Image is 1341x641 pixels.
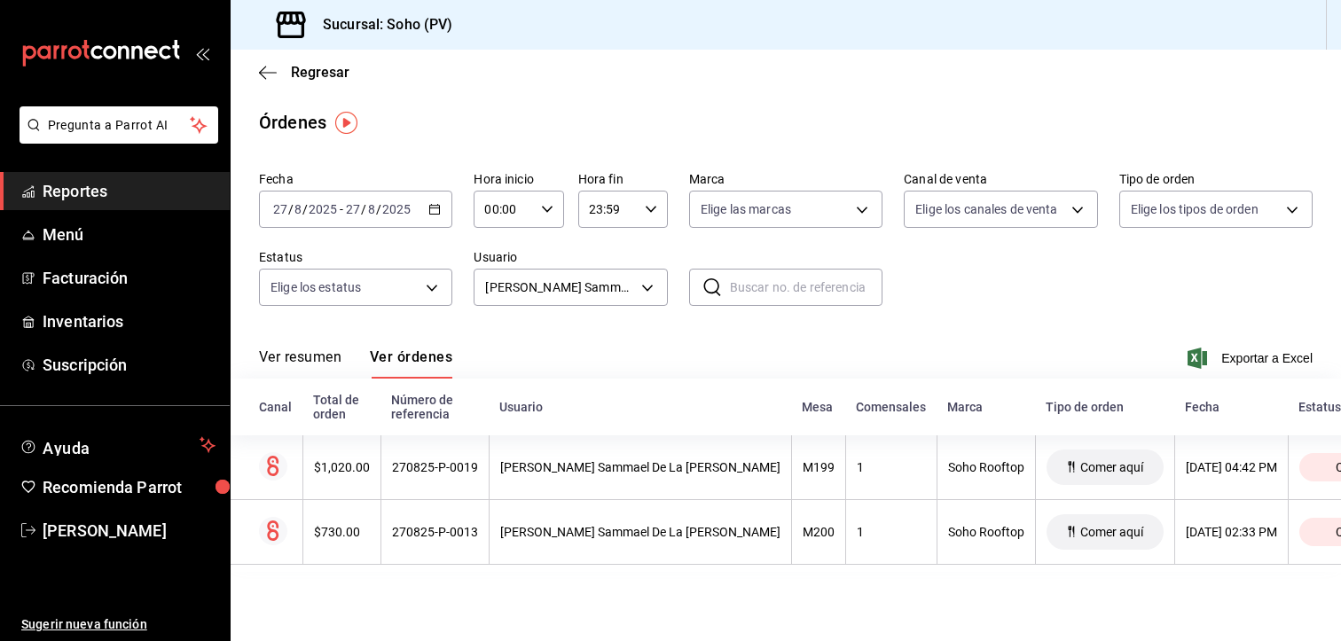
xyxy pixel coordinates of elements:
input: -- [367,202,376,216]
button: Ver resumen [259,348,341,379]
span: [PERSON_NAME] Sammael De La [PERSON_NAME] [485,278,634,297]
div: Tipo de orden [1046,400,1164,414]
label: Marca [689,173,882,185]
span: Facturación [43,266,216,290]
span: / [361,202,366,216]
div: Mesa [802,400,835,414]
input: ---- [308,202,338,216]
div: Comensales [856,400,926,414]
span: / [288,202,294,216]
span: Elige las marcas [701,200,791,218]
div: [PERSON_NAME] Sammael De La [PERSON_NAME] [500,525,780,539]
div: M200 [803,525,835,539]
span: Recomienda Parrot [43,475,216,499]
div: [PERSON_NAME] Sammael De La [PERSON_NAME] [500,460,780,474]
button: Exportar a Excel [1191,348,1313,369]
span: Elige los estatus [271,278,361,296]
label: Canal de venta [904,173,1097,185]
div: navigation tabs [259,348,452,379]
span: Suscripción [43,353,216,377]
span: Menú [43,223,216,246]
input: -- [294,202,302,216]
input: ---- [381,202,412,216]
div: 270825-P-0019 [392,460,478,474]
span: Comer aquí [1073,525,1150,539]
button: Ver órdenes [370,348,452,379]
div: Número de referencia [391,393,478,421]
input: -- [272,202,288,216]
div: [DATE] 04:42 PM [1186,460,1277,474]
input: Buscar no. de referencia [730,270,882,305]
span: Comer aquí [1073,460,1150,474]
span: Reportes [43,179,216,203]
span: / [376,202,381,216]
div: Marca [947,400,1024,414]
label: Estatus [259,251,452,263]
div: [DATE] 02:33 PM [1186,525,1277,539]
span: Elige los canales de venta [915,200,1057,218]
div: $730.00 [314,525,370,539]
label: Hora inicio [474,173,563,185]
div: $1,020.00 [314,460,370,474]
span: Inventarios [43,309,216,333]
input: -- [345,202,361,216]
div: Usuario [499,400,780,414]
label: Hora fin [578,173,668,185]
span: Elige los tipos de orden [1131,200,1259,218]
div: M199 [803,460,835,474]
span: [PERSON_NAME] [43,519,216,543]
span: Pregunta a Parrot AI [48,116,191,135]
div: Canal [259,400,292,414]
button: Pregunta a Parrot AI [20,106,218,144]
div: 270825-P-0013 [392,525,478,539]
button: open_drawer_menu [195,46,209,60]
span: - [340,202,343,216]
div: 1 [857,460,926,474]
div: Total de orden [313,393,370,421]
span: Sugerir nueva función [21,615,216,634]
img: Tooltip marker [335,112,357,134]
div: Soho Rooftop [948,460,1024,474]
div: Órdenes [259,109,326,136]
span: Ayuda [43,434,192,456]
div: Soho Rooftop [948,525,1024,539]
button: Regresar [259,64,349,81]
span: Regresar [291,64,349,81]
label: Tipo de orden [1119,173,1313,185]
div: Fecha [1185,400,1277,414]
label: Usuario [474,251,667,263]
a: Pregunta a Parrot AI [12,129,218,147]
h3: Sucursal: Soho (PV) [309,14,453,35]
span: / [302,202,308,216]
div: 1 [857,525,926,539]
label: Fecha [259,173,452,185]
